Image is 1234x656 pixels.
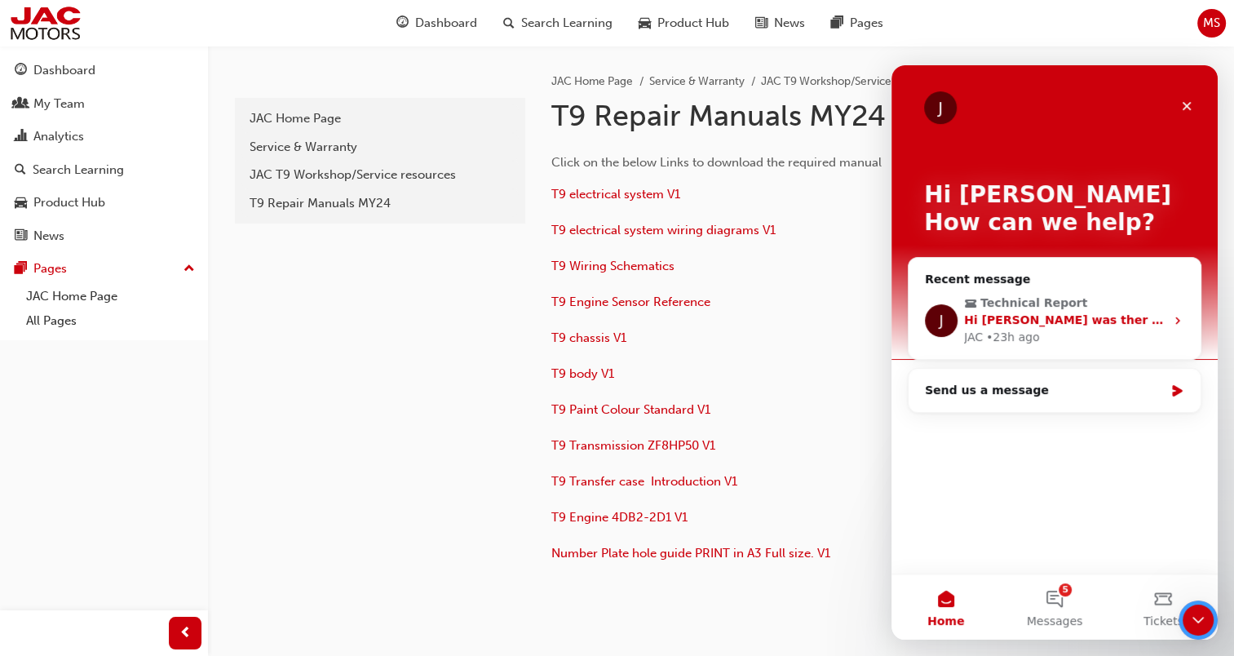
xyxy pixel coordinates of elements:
[281,26,310,55] div: Close
[15,130,27,144] span: chart-icon
[33,61,95,80] div: Dashboard
[1203,14,1220,33] span: MS
[250,138,511,157] div: Service & Warranty
[36,550,73,561] span: Home
[551,74,633,88] a: JAC Home Page
[179,623,192,644] span: prev-icon
[15,64,27,78] span: guage-icon
[95,264,148,281] div: • 23h ago
[503,13,515,33] span: search-icon
[639,13,651,33] span: car-icon
[490,7,626,40] a: search-iconSearch Learning
[20,284,201,309] a: JAC Home Page
[135,550,192,561] span: Messages
[15,229,27,244] span: news-icon
[657,14,729,33] span: Product Hub
[33,317,272,334] div: Send us a message
[8,5,82,42] img: jac-portal
[891,65,1218,640] iframe: Intercom live chat
[241,161,519,189] a: JAC T9 Workshop/Service resources
[761,74,944,88] a: JAC T9 Workshop/Service resources
[241,189,519,218] a: T9 Repair Manuals MY24
[551,510,688,525] a: T9 Engine 4DB2-2D1 V1
[551,546,830,561] a: Number Plate hole guide PRINT in A3 Full size. V1
[7,188,201,218] a: Product Hub
[241,104,519,133] a: JAC Home Page
[551,223,776,237] a: T9 electrical system wiring diagrams V1
[7,52,201,254] button: DashboardMy TeamAnalyticsSearch LearningProduct HubNews
[415,14,477,33] span: Dashboard
[649,74,745,88] a: Service & Warranty
[33,127,84,146] div: Analytics
[396,13,409,33] span: guage-icon
[551,155,882,170] span: Click on the below Links to download the required manual
[73,248,462,261] span: Hi [PERSON_NAME] was ther any update for this case please
[521,14,613,33] span: Search Learning
[184,259,195,280] span: up-icon
[7,55,201,86] a: Dashboard
[551,402,710,417] a: T9 Paint Colour Standard V1
[15,262,27,277] span: pages-icon
[551,366,614,381] a: T9 body V1
[218,509,326,574] button: Tickets
[7,221,201,251] a: News
[1197,9,1226,38] button: MS
[16,303,310,348] div: Send us a message
[252,550,292,561] span: Tickets
[850,14,883,33] span: Pages
[7,254,201,284] button: Pages
[250,166,511,184] div: JAC T9 Workshop/Service resources
[774,14,805,33] span: News
[831,13,843,33] span: pages-icon
[551,330,626,345] a: T9 chassis V1
[1179,601,1218,640] iframe: Intercom live chat
[250,109,511,128] div: JAC Home Page
[551,187,680,202] a: T9 electrical system V1
[742,7,818,40] a: news-iconNews
[108,509,217,574] button: Messages
[7,122,201,152] a: Analytics
[33,95,85,113] div: My Team
[551,259,674,273] a: T9 Wiring Schematics
[818,7,896,40] a: pages-iconPages
[15,196,27,211] span: car-icon
[33,227,64,246] div: News
[73,264,91,281] div: JAC
[15,163,26,178] span: search-icon
[33,259,67,278] div: Pages
[551,474,737,489] a: T9 Transfer case Introduction V1
[383,7,490,40] a: guage-iconDashboard
[551,295,710,309] a: T9 Engine Sensor Reference
[33,193,105,212] div: Product Hub
[7,89,201,119] a: My Team
[551,98,1086,134] h1: T9 Repair Manuals MY24
[551,438,715,453] a: T9 Transmission ZF8HP50 V1
[7,155,201,185] a: Search Learning
[626,7,742,40] a: car-iconProduct Hub
[15,97,27,112] span: people-icon
[20,308,201,334] a: All Pages
[755,13,767,33] span: news-icon
[250,194,511,213] div: T9 Repair Manuals MY24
